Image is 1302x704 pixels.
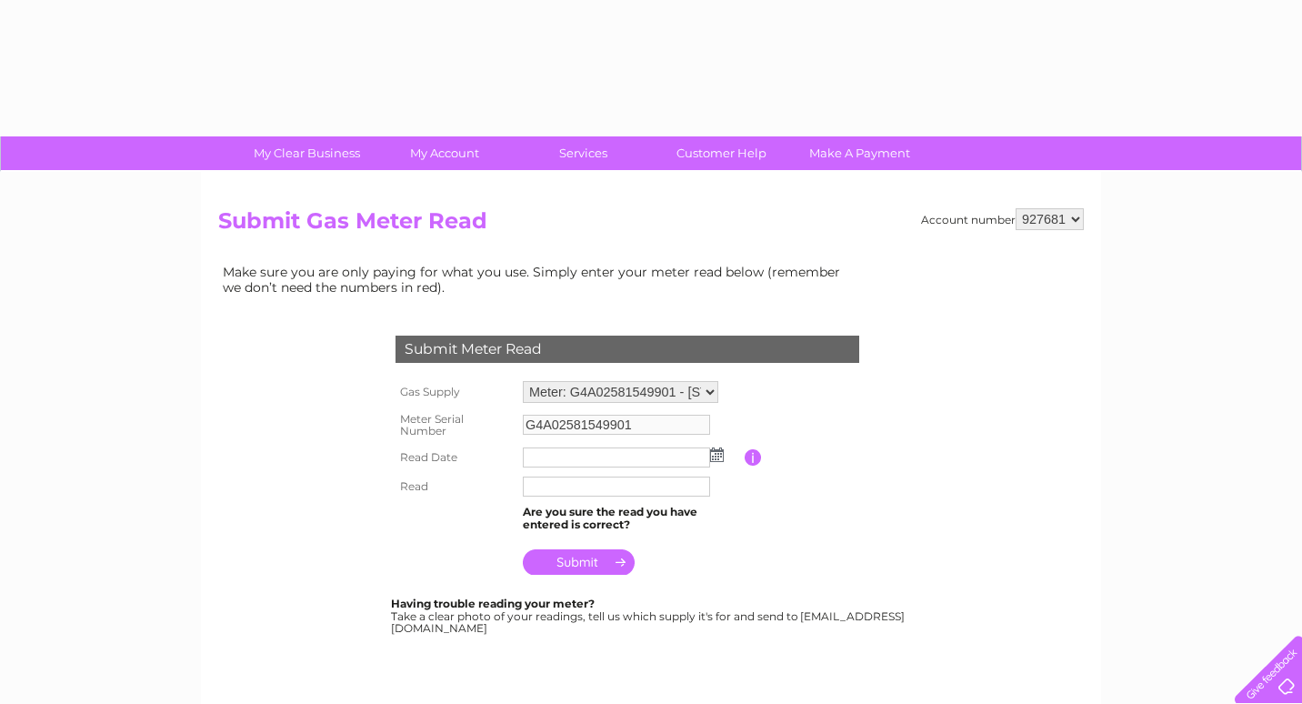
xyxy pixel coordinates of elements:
b: Having trouble reading your meter? [391,597,595,610]
div: Take a clear photo of your readings, tell us which supply it's for and send to [EMAIL_ADDRESS][DO... [391,598,907,635]
input: Information [745,449,762,466]
a: Make A Payment [785,136,935,170]
h2: Submit Gas Meter Read [218,208,1084,243]
div: Submit Meter Read [396,336,859,363]
a: My Clear Business [232,136,382,170]
a: Customer Help [646,136,796,170]
input: Submit [523,549,635,575]
img: ... [710,448,724,462]
div: Account number [921,208,1084,230]
th: Read Date [391,443,518,472]
a: Services [508,136,658,170]
th: Read [391,472,518,501]
td: Make sure you are only paying for what you use. Simply enter your meter read below (remember we d... [218,260,855,298]
td: Are you sure the read you have entered is correct? [518,501,745,536]
a: My Account [370,136,520,170]
th: Meter Serial Number [391,407,518,444]
th: Gas Supply [391,377,518,407]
